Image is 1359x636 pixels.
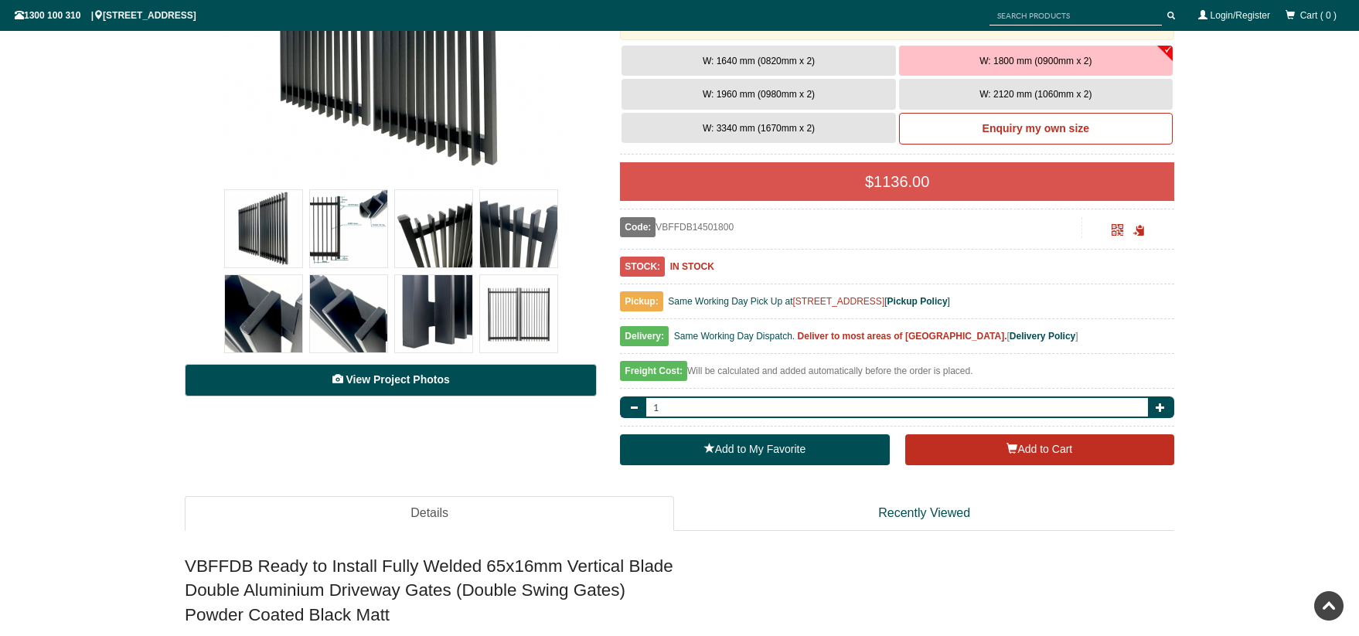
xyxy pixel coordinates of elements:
img: VBFFDB - Ready to Install Fully Welded 65x16mm Vertical Blade - Aluminium Double Swing Gates - Ma... [225,275,302,352]
h2: VBFFDB Ready to Install Fully Welded 65x16mm Vertical Blade Double Aluminium Driveway Gates (Doub... [185,554,1174,627]
img: VBFFDB - Ready to Install Fully Welded 65x16mm Vertical Blade - Aluminium Double Swing Gates - Ma... [225,190,302,267]
span: 1300 100 310 | [STREET_ADDRESS] [15,10,196,21]
a: Recently Viewed [674,496,1174,531]
a: Add to My Favorite [620,434,889,465]
span: View Project Photos [346,373,449,386]
a: Delivery Policy [1010,331,1075,342]
img: VBFFDB - Ready to Install Fully Welded 65x16mm Vertical Blade - Aluminium Double Swing Gates - Ma... [395,190,472,267]
span: W: 1800 mm (0900mm x 2) [979,56,1092,66]
b: Enquiry my own size [983,122,1089,134]
span: Same Working Day Dispatch. [674,331,795,342]
a: Login/Register [1211,10,1270,21]
img: VBFFDB - Ready to Install Fully Welded 65x16mm Vertical Blade - Aluminium Double Swing Gates - Ma... [480,275,557,352]
img: VBFFDB - Ready to Install Fully Welded 65x16mm Vertical Blade - Aluminium Double Swing Gates - Ma... [480,190,557,267]
b: Deliver to most areas of [GEOGRAPHIC_DATA]. [798,331,1007,342]
span: Cart ( 0 ) [1300,10,1337,21]
a: View Project Photos [185,364,597,396]
button: W: 1640 mm (0820mm x 2) [622,46,895,77]
iframe: LiveChat chat widget [1050,223,1359,582]
span: Delivery: [620,326,669,346]
span: Same Working Day Pick Up at [ ] [668,296,950,307]
button: W: 1960 mm (0980mm x 2) [622,79,895,110]
span: STOCK: [620,257,665,277]
a: Enquiry my own size [899,113,1173,145]
a: [STREET_ADDRESS] [793,296,885,307]
span: W: 2120 mm (1060mm x 2) [979,89,1092,100]
a: Details [185,496,674,531]
img: VBFFDB - Ready to Install Fully Welded 65x16mm Vertical Blade - Aluminium Double Swing Gates - Ma... [310,275,387,352]
button: W: 3340 mm (1670mm x 2) [622,113,895,144]
span: W: 3340 mm (1670mm x 2) [703,123,815,134]
img: VBFFDB - Ready to Install Fully Welded 65x16mm Vertical Blade - Aluminium Double Swing Gates - Ma... [395,275,472,352]
div: Will be calculated and added automatically before the order is placed. [620,362,1174,389]
input: SEARCH PRODUCTS [989,6,1162,26]
div: $ [620,162,1174,201]
span: 1136.00 [874,173,929,190]
button: Add to Cart [905,434,1174,465]
div: VBFFDB14501800 [620,217,1081,237]
span: Freight Cost: [620,361,687,381]
img: VBFFDB - Ready to Install Fully Welded 65x16mm Vertical Blade - Aluminium Double Swing Gates - Ma... [310,190,387,267]
div: [ ] [620,327,1174,354]
button: W: 1800 mm (0900mm x 2) [899,46,1173,77]
button: W: 2120 mm (1060mm x 2) [899,79,1173,110]
span: W: 1640 mm (0820mm x 2) [703,56,815,66]
span: Pickup: [620,291,662,311]
a: Pickup Policy [887,296,948,307]
b: IN STOCK [670,261,714,272]
span: W: 1960 mm (0980mm x 2) [703,89,815,100]
span: Code: [620,217,656,237]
